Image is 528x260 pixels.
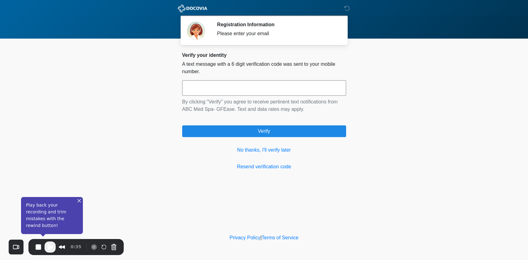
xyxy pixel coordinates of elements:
[230,235,260,240] a: Privacy Policy
[176,5,209,12] img: ABC Med Spa- GFEase Logo
[187,22,205,40] img: Agent Avatar
[182,52,346,58] h2: Verify your identity
[182,146,346,154] a: No thanks, I'll verify later
[217,30,337,37] div: Please enter your email
[262,235,298,240] a: Terms of Service
[217,22,337,27] h2: Registration Information
[182,61,346,75] p: A text message with a 6 digit verification code was sent to your mobile number.
[182,163,346,170] a: Resend verification code
[260,235,262,240] a: |
[182,125,346,137] button: Verify
[182,98,346,113] p: By clicking "Verify" you agree to receive pertinent text notifications from ABC Med Spa- GFEase. ...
